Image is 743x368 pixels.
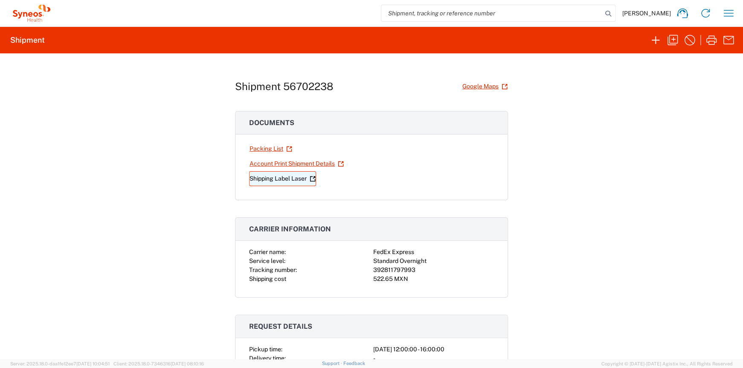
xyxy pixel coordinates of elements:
span: Copyright © [DATE]-[DATE] Agistix Inc., All Rights Reserved [601,360,733,368]
a: Feedback [343,361,365,366]
h2: Shipment [10,35,45,45]
div: - [373,354,494,363]
a: Shipping Label Laser [249,171,316,186]
a: Support [322,361,343,366]
div: [DATE] 12:00:00 - 16:00:00 [373,345,494,354]
span: Client: 2025.18.0-7346316 [113,361,204,366]
span: Carrier information [249,225,331,233]
input: Shipment, tracking or reference number [381,5,602,21]
div: Standard Overnight [373,257,494,266]
h1: Shipment 56702238 [235,80,334,93]
a: Google Maps [462,79,508,94]
span: Shipping cost [249,275,286,282]
a: Packing List [249,141,293,156]
span: Documents [249,119,294,127]
div: 392811797993 [373,266,494,275]
span: Carrier name: [249,248,286,255]
a: Account Print Shipment Details [249,156,344,171]
span: Request details [249,322,312,330]
span: Delivery time: [249,355,286,362]
span: Server: 2025.18.0-daa1fe12ee7 [10,361,110,366]
div: 522.65 MXN [373,275,494,283]
span: Service level: [249,257,285,264]
span: [DATE] 08:10:16 [171,361,204,366]
span: [DATE] 10:04:51 [76,361,110,366]
span: Tracking number: [249,266,297,273]
span: Pickup time: [249,346,282,353]
div: FedEx Express [373,248,494,257]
